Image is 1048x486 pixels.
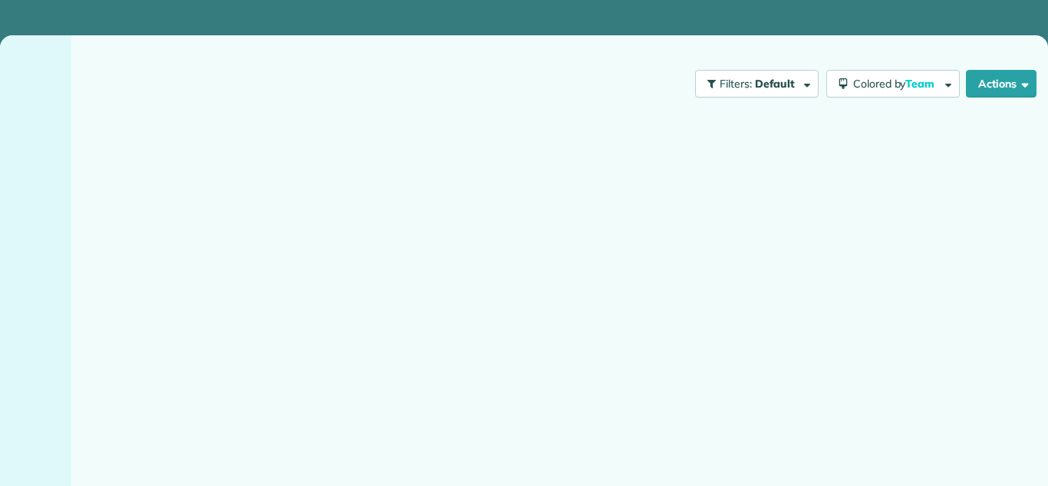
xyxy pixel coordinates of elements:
[720,77,752,91] span: Filters:
[687,70,819,98] a: Filters: Default
[966,70,1036,98] button: Actions
[695,70,819,98] button: Filters: Default
[905,77,937,91] span: Team
[853,77,940,91] span: Colored by
[826,70,960,98] button: Colored byTeam
[755,77,796,91] span: Default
